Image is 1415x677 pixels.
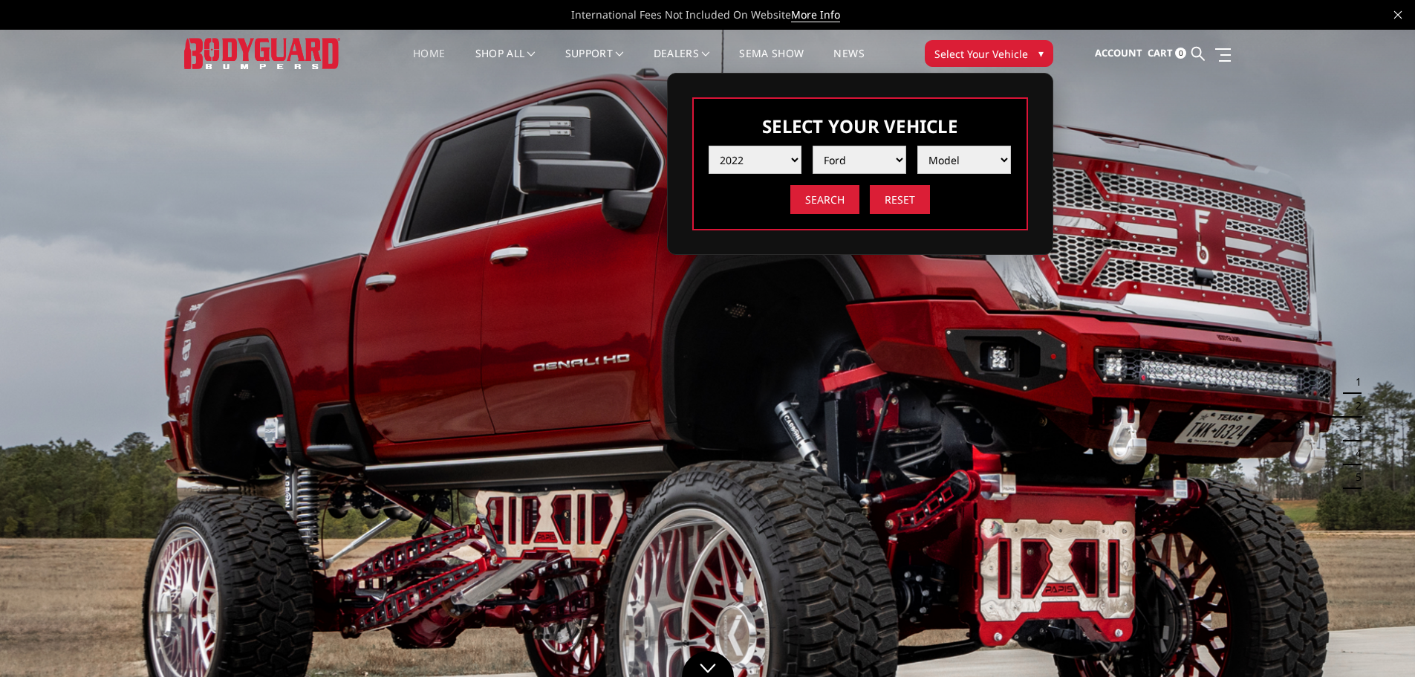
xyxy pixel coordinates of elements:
span: Select Your Vehicle [934,46,1028,62]
span: Account [1095,46,1142,59]
button: 5 of 5 [1347,465,1362,489]
button: 3 of 5 [1347,418,1362,441]
button: 4 of 5 [1347,441,1362,465]
span: Cart [1148,46,1173,59]
button: 1 of 5 [1347,370,1362,394]
a: SEMA Show [739,48,804,77]
input: Search [790,185,859,214]
button: Select Your Vehicle [925,40,1053,67]
a: Cart 0 [1148,33,1186,74]
span: 0 [1175,48,1186,59]
a: Dealers [654,48,710,77]
button: 2 of 5 [1347,394,1362,418]
a: More Info [791,7,840,22]
a: shop all [475,48,536,77]
span: ▾ [1038,45,1044,61]
img: BODYGUARD BUMPERS [184,38,340,68]
a: Account [1095,33,1142,74]
input: Reset [870,185,930,214]
a: Support [565,48,624,77]
a: Click to Down [682,651,734,677]
h3: Select Your Vehicle [709,114,1012,138]
a: News [833,48,864,77]
a: Home [413,48,445,77]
